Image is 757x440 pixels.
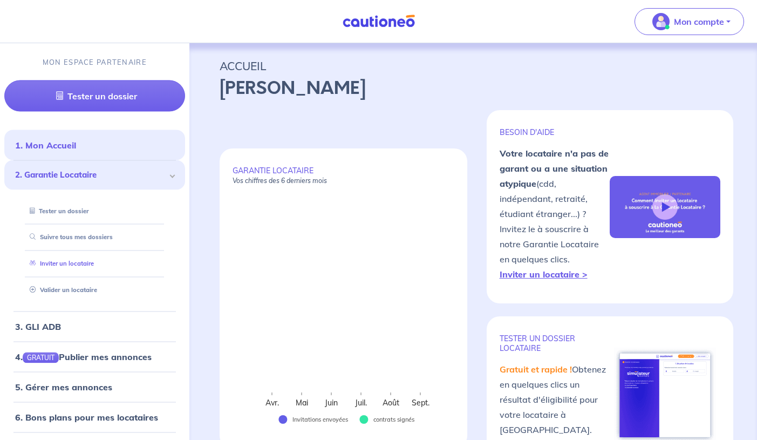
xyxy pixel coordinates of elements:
[500,334,610,353] p: TESTER un dossier locataire
[25,286,97,294] a: Valider un locataire
[295,398,308,408] text: Mai
[4,160,185,190] div: 2. Garantie Locataire
[4,315,185,337] div: 3. GLI ADB
[43,57,147,67] p: MON ESPACE PARTENAIRE
[25,207,89,214] a: Tester un dossier
[500,146,610,282] p: (cdd, indépendant, retraité, étudiant étranger...) ? Invitez le à souscrire à notre Garantie Loca...
[652,13,670,30] img: illu_account_valid_menu.svg
[4,346,185,367] div: 4.GRATUITPublier mes annonces
[233,177,327,185] em: Vos chiffres des 6 derniers mois
[15,351,152,362] a: 4.GRATUITPublier mes annonces
[220,76,727,101] p: [PERSON_NAME]
[15,382,112,392] a: 5. Gérer mes annonces
[15,412,158,423] a: 6. Bons plans pour mes locataires
[500,269,588,280] a: Inviter un locataire >
[354,398,367,408] text: Juil.
[265,398,278,408] text: Avr.
[500,364,572,375] em: Gratuit et rapide !
[25,260,94,267] a: Inviter un locataire
[233,166,454,185] p: GARANTIE LOCATAIRE
[17,281,172,299] div: Valider un locataire
[17,228,172,246] div: Suivre tous mes dossiers
[324,398,338,408] text: Juin
[4,134,185,156] div: 1. Mon Accueil
[382,398,399,408] text: Août
[4,376,185,398] div: 5. Gérer mes annonces
[500,148,609,189] strong: Votre locataire n'a pas de garant ou a une situation atypique
[17,202,172,220] div: Tester un dossier
[635,8,744,35] button: illu_account_valid_menu.svgMon compte
[610,176,720,238] img: video-gli-new-none.jpg
[338,15,419,28] img: Cautioneo
[15,169,166,181] span: 2. Garantie Locataire
[15,321,61,331] a: 3. GLI ADB
[500,127,610,137] p: BESOIN D'AIDE
[4,407,185,428] div: 6. Bons plans pour mes locataires
[25,233,113,241] a: Suivre tous mes dossiers
[17,255,172,273] div: Inviter un locataire
[15,140,76,151] a: 1. Mon Accueil
[411,398,429,408] text: Sept.
[220,56,727,76] p: ACCUEIL
[674,15,724,28] p: Mon compte
[4,80,185,112] a: Tester un dossier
